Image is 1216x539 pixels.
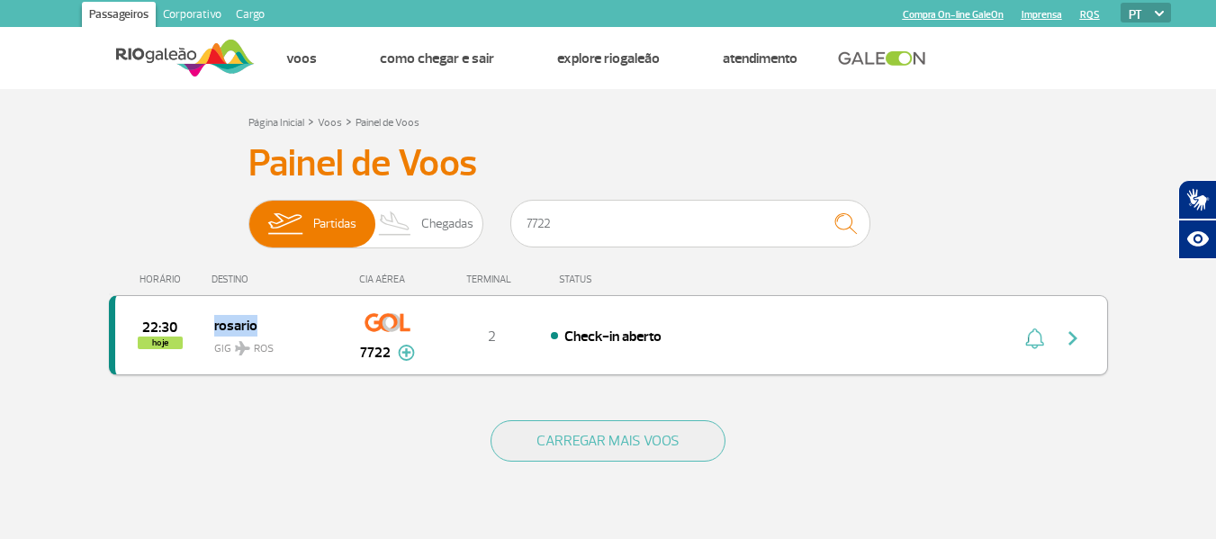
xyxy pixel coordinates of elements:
span: GIG [214,331,329,357]
span: rosario [214,313,329,337]
span: Partidas [313,201,356,247]
a: Explore RIOgaleão [557,49,660,67]
a: Painel de Voos [356,116,419,130]
span: 2 [488,328,496,346]
div: HORÁRIO [114,274,212,285]
span: hoje [138,337,183,349]
span: Check-in aberto [564,328,662,346]
div: STATUS [550,274,697,285]
img: sino-painel-voo.svg [1025,328,1044,349]
a: > [346,111,352,131]
div: TERMINAL [433,274,550,285]
div: Plugin de acessibilidade da Hand Talk. [1178,180,1216,259]
div: CIA AÉREA [343,274,433,285]
button: Abrir recursos assistivos. [1178,220,1216,259]
a: Voos [286,49,317,67]
a: Cargo [229,2,272,31]
img: mais-info-painel-voo.svg [398,345,415,361]
button: CARREGAR MAIS VOOS [491,420,725,462]
img: destiny_airplane.svg [235,341,250,355]
input: Voo, cidade ou cia aérea [510,200,870,247]
a: Atendimento [723,49,797,67]
a: Como chegar e sair [380,49,494,67]
div: DESTINO [212,274,343,285]
a: Compra On-line GaleOn [903,9,1004,21]
img: slider-desembarque [369,201,422,247]
span: 2025-08-28 22:30:00 [142,321,177,334]
span: Chegadas [421,201,473,247]
span: 7722 [360,342,391,364]
span: ROS [254,341,274,357]
a: Corporativo [156,2,229,31]
button: Abrir tradutor de língua de sinais. [1178,180,1216,220]
img: seta-direita-painel-voo.svg [1062,328,1084,349]
img: slider-embarque [257,201,313,247]
a: Passageiros [82,2,156,31]
a: > [308,111,314,131]
a: Página Inicial [248,116,304,130]
a: RQS [1080,9,1100,21]
a: Voos [318,116,342,130]
a: Imprensa [1022,9,1062,21]
h3: Painel de Voos [248,141,968,186]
